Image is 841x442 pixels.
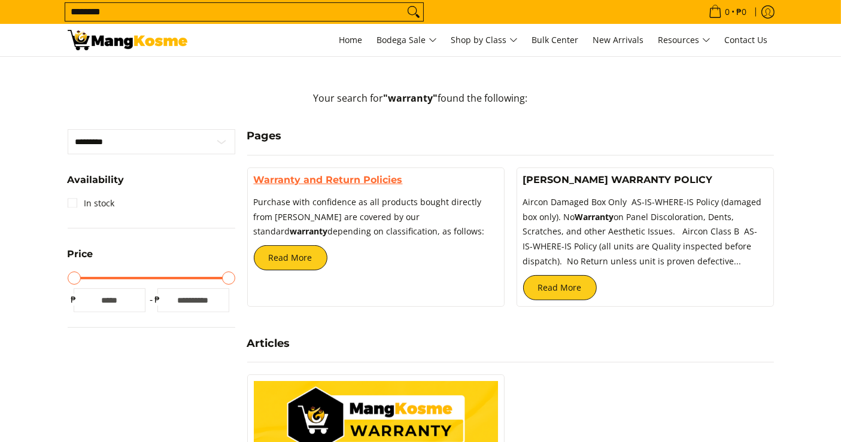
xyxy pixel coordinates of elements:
summary: Open [68,175,125,194]
span: ₱ [68,294,80,306]
a: Home [333,24,369,56]
summary: Open [68,249,93,268]
a: [PERSON_NAME] WARRANTY POLICY [523,174,713,185]
a: Bodega Sale [371,24,443,56]
a: Warranty and Return Policies [254,174,403,185]
a: Read More [523,275,597,300]
a: In stock [68,194,115,213]
strong: "warranty" [384,92,438,105]
span: ₱ [151,294,163,306]
strong: warranty [290,225,328,237]
a: Shop by Class [445,24,524,56]
a: Read More [254,245,327,270]
p: Your search for found the following: [68,91,774,118]
a: Resources [652,24,716,56]
h4: Articles [247,337,774,350]
span: Resources [658,33,711,48]
span: ₱0 [735,8,749,16]
nav: Main Menu [199,24,774,56]
span: • [705,5,751,19]
span: 0 [724,8,732,16]
img: Search: 75 results found for &quot;warranty&quot; | Mang Kosme [68,30,187,50]
span: Bulk Center [532,34,579,45]
button: Search [404,3,423,21]
strong: Warranty [575,211,614,222]
span: Contact Us [725,34,768,45]
span: Home [339,34,363,45]
span: Availability [68,175,125,185]
span: New Arrivals [593,34,644,45]
span: Shop by Class [451,33,518,48]
span: Aircon Damaged Box Only AS-IS-WHERE-IS Policy (damaged box only). No on Panel Discoloration, Dent... [523,196,762,267]
a: Bulk Center [526,24,585,56]
a: New Arrivals [587,24,650,56]
span: Bodega Sale [377,33,437,48]
h4: Pages [247,129,774,143]
span: Purchase with confidence as all products bought directly from [PERSON_NAME] are covered by our st... [254,196,485,237]
span: Price [68,249,93,259]
a: Contact Us [719,24,774,56]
